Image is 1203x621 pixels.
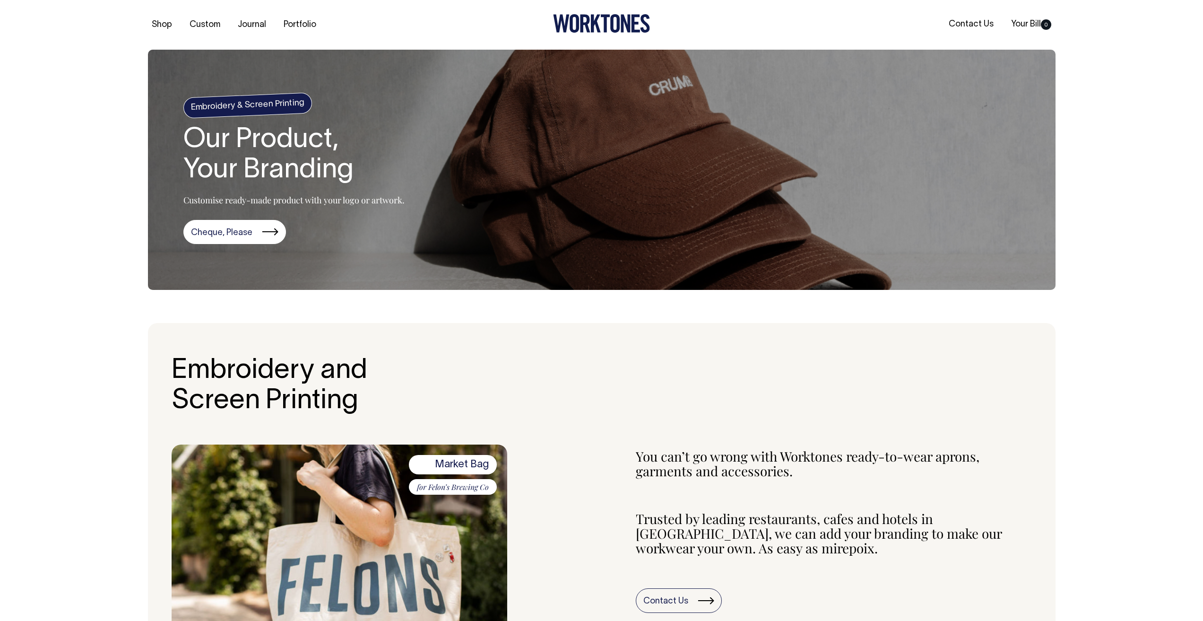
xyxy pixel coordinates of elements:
[409,479,497,495] span: for Felon’s Brewing Co
[234,17,270,33] a: Journal
[636,588,722,613] a: Contact Us
[1041,19,1051,30] span: 0
[183,194,405,206] p: Customise ready-made product with your logo or artwork.
[186,17,224,33] a: Custom
[172,356,443,417] h2: Embroidery and Screen Printing
[945,17,997,32] a: Contact Us
[148,17,176,33] a: Shop
[636,512,1031,555] p: Trusted by leading restaurants, cafes and hotels in [GEOGRAPHIC_DATA], we can add your branding t...
[280,17,320,33] a: Portfolio
[183,220,286,245] a: Cheque, Please
[636,449,1031,479] p: You can’t go wrong with Worktones ready-to-wear aprons, garments and accessories.
[183,125,405,186] h1: Our Product, Your Branding
[409,455,497,474] span: Market Bag
[183,93,312,119] h4: Embroidery & Screen Printing
[1007,17,1055,32] a: Your Bill0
